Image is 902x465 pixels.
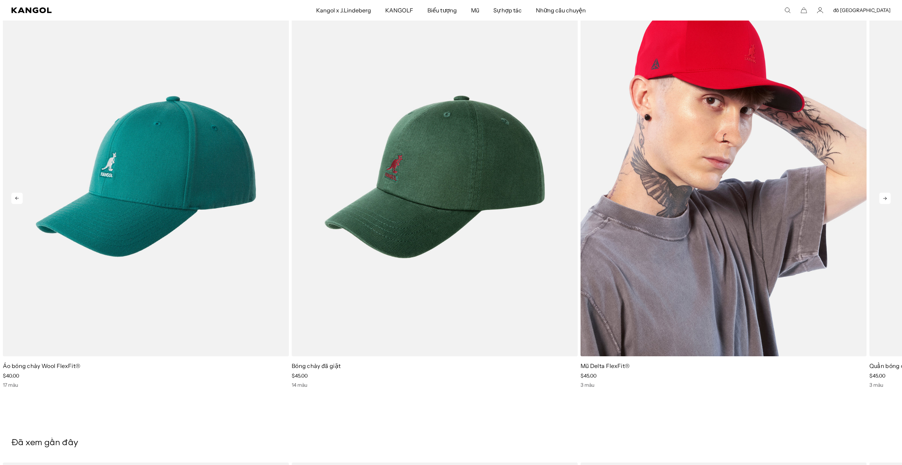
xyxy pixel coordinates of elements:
[817,7,823,13] a: Tài khoản
[3,373,19,379] span: $40.00
[3,382,18,388] font: 17 màu
[581,362,630,369] a: Mũ Delta FlexFit®
[316,7,371,14] font: Kangol x J.Lindeberg
[11,438,79,447] font: Đã xem gần đây
[385,7,413,14] font: KANGOLF
[581,382,594,388] font: 3 màu
[292,373,308,379] span: $45.00
[292,382,307,388] font: 14 màu
[784,7,791,13] summary: Tìm kiếm ở đây
[536,7,586,14] font: Những câu chuyện
[869,382,883,388] font: 3 màu
[427,7,456,14] font: Biểu tượng
[493,7,522,14] font: Sự hợp tác
[801,7,807,13] button: Xe đẩy
[833,7,891,13] button: đô [GEOGRAPHIC_DATA]
[11,7,210,13] a: Kangol
[292,362,341,369] a: Bóng chày đã giặt
[869,373,885,379] span: $45.00
[3,362,80,369] a: Áo bóng chày Wool FlexFit®
[471,7,479,14] font: Mũ
[581,373,596,379] span: $45.00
